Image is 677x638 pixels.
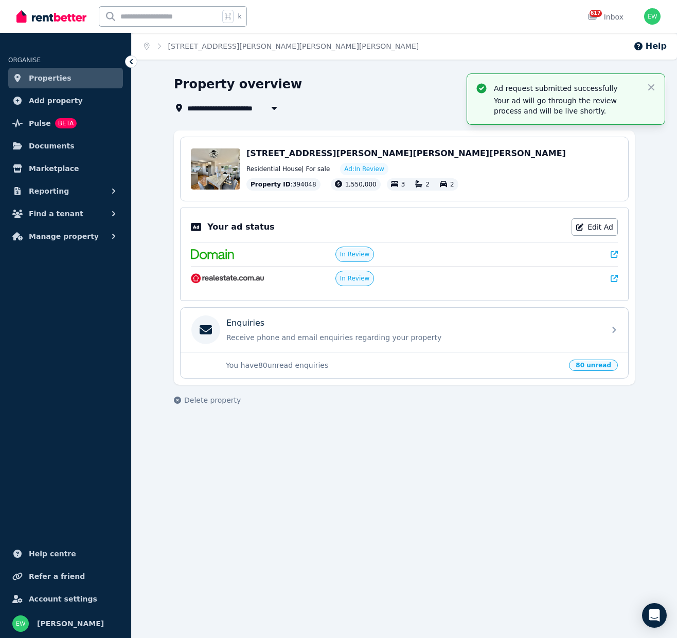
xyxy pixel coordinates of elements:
[8,113,123,134] a: PulseBETA
[340,274,370,283] span: In Review
[29,548,76,560] span: Help centre
[8,57,41,64] span: ORGANISE
[174,395,241,405] button: Delete property
[16,9,86,24] img: RentBetter
[191,273,264,284] img: RealEstate.com.au
[29,570,85,583] span: Refer a friend
[572,218,618,236] a: Edit Ad
[226,360,563,370] p: You have 80 unread enquiries
[207,221,274,233] p: Your ad status
[55,118,77,128] span: BETA
[494,83,638,93] p: Ad request submitted successfully
[8,68,123,88] a: Properties
[345,181,377,188] span: 1,550,000
[29,95,83,107] span: Add property
[29,230,99,242] span: Manage property
[29,208,83,220] span: Find a tenant
[8,181,123,201] button: Reporting
[401,181,405,188] span: 3
[226,317,264,329] p: Enquiries
[168,42,419,50] a: [STREET_ADDRESS][PERSON_NAME][PERSON_NAME][PERSON_NAME]
[29,185,69,197] span: Reporting
[174,76,302,92] h1: Property overview
[425,181,430,188] span: 2
[29,140,75,152] span: Documents
[8,90,123,111] a: Add property
[29,72,72,84] span: Properties
[8,226,123,247] button: Manage property
[37,617,104,630] span: [PERSON_NAME]
[184,395,241,405] span: Delete property
[8,158,123,179] a: Marketplace
[642,603,667,628] div: Open Intercom Messenger
[644,8,661,25] img: Evelyn Wang
[226,332,599,343] p: Receive phone and email enquiries regarding your property
[633,40,667,52] button: Help
[29,117,51,129] span: Pulse
[191,249,234,259] img: Domain.com.au
[246,178,320,191] div: : 394048
[8,589,123,609] a: Account settings
[587,12,623,22] div: Inbox
[29,162,79,175] span: Marketplace
[246,165,330,173] span: Residential House | For sale
[251,180,291,189] span: Property ID
[12,615,29,632] img: Evelyn Wang
[238,12,241,21] span: k
[590,10,602,17] span: 617
[246,148,566,158] span: [STREET_ADDRESS][PERSON_NAME][PERSON_NAME][PERSON_NAME]
[344,165,384,173] span: Ad: In Review
[569,360,618,371] span: 80 unread
[8,203,123,224] button: Find a tenant
[494,96,638,116] p: Your ad will go through the review process and will be live shortly.
[181,308,628,352] a: EnquiriesReceive phone and email enquiries regarding your property
[8,566,123,587] a: Refer a friend
[8,543,123,564] a: Help centre
[29,593,97,605] span: Account settings
[132,33,431,60] nav: Breadcrumb
[340,250,370,258] span: In Review
[450,181,454,188] span: 2
[8,136,123,156] a: Documents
